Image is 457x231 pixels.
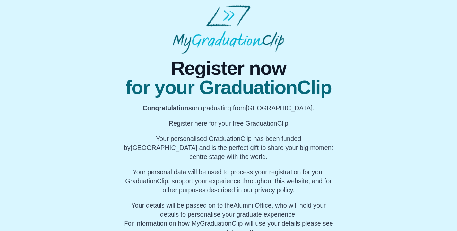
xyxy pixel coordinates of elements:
[122,78,335,97] span: for your GraduationClip
[122,59,335,78] span: Register now
[122,119,335,128] p: Register here for your free GraduationClip
[122,134,335,161] p: Your personalised GraduationClip has been funded by [GEOGRAPHIC_DATA] and is the perfect gift to ...
[122,103,335,112] p: on graduating from [GEOGRAPHIC_DATA].
[122,168,335,194] p: Your personal data will be used to process your registration for your GraduationClip, support you...
[143,104,192,111] b: Congratulations
[131,202,326,218] span: Your details will be passed on to the , who will hold your details to personalise your graduate e...
[173,5,284,54] img: MyGraduationClip
[233,202,272,209] span: Alumni Office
